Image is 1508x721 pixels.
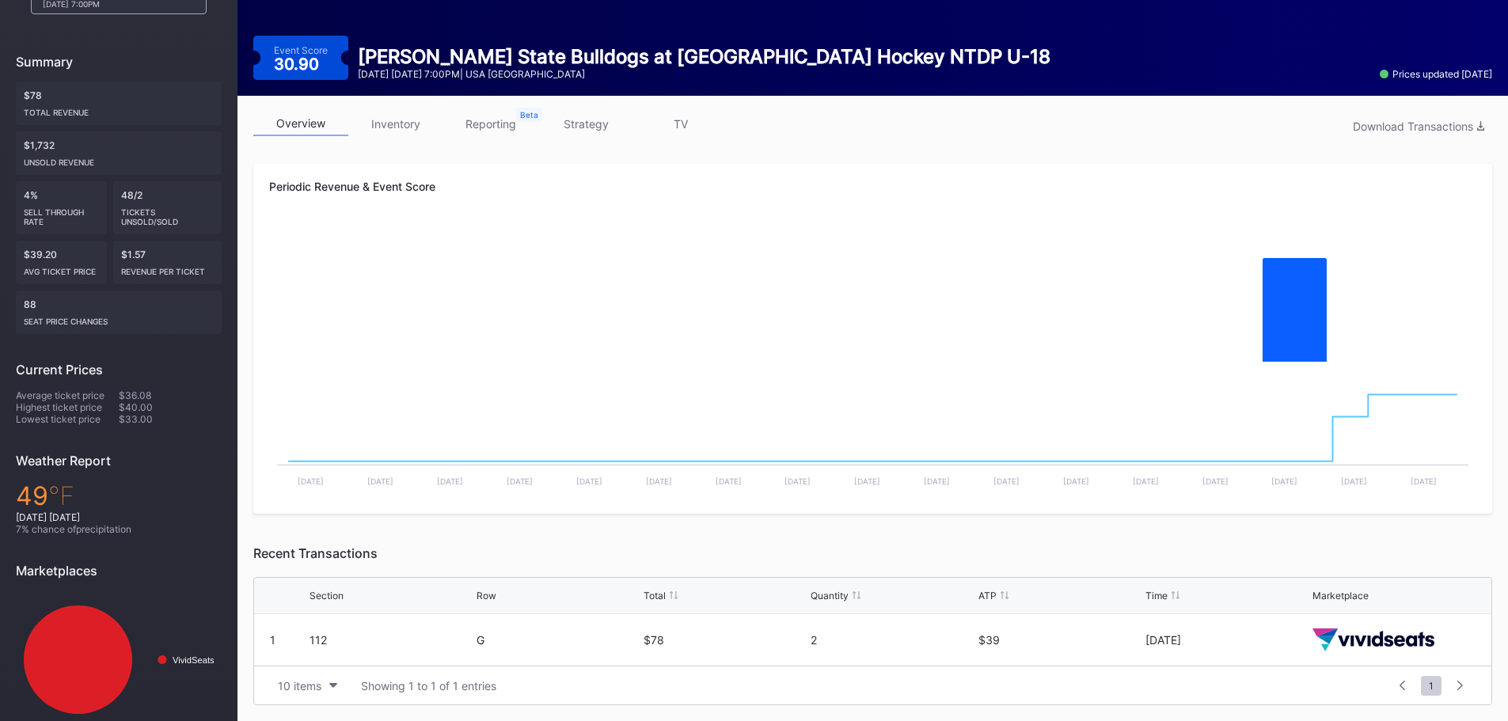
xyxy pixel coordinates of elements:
text: [DATE] [993,476,1020,486]
img: vividSeats.svg [1312,628,1435,651]
text: [DATE] [507,476,533,486]
a: reporting [443,112,538,136]
div: $1,732 [16,131,222,175]
text: [DATE] [1271,476,1297,486]
div: Section [310,590,344,601]
svg: Chart title [269,221,1476,379]
div: 112 [310,633,473,647]
text: [DATE] [576,476,602,486]
div: Total [644,590,666,601]
div: Periodic Revenue & Event Score [269,180,1476,193]
div: [DATE] [1145,633,1309,647]
div: G [477,633,640,647]
text: [DATE] [298,476,324,486]
div: 2 [811,633,974,647]
text: [DATE] [1133,476,1159,486]
div: 10 items [278,679,321,693]
div: 30.90 [274,56,323,72]
div: [PERSON_NAME] State Bulldogs at [GEOGRAPHIC_DATA] Hockey NTDP U-18 [358,45,1050,68]
div: ATP [978,590,997,601]
text: [DATE] [1411,476,1437,486]
div: 7 % chance of precipitation [16,523,222,535]
div: Average ticket price [16,389,119,401]
div: Event Score [274,44,328,56]
div: Prices updated [DATE] [1380,68,1492,80]
div: Marketplace [1312,590,1369,601]
div: Summary [16,54,222,70]
text: [DATE] [854,476,880,486]
text: [DATE] [367,476,393,486]
a: strategy [538,112,633,136]
div: Tickets Unsold/Sold [121,201,215,226]
div: 48/2 [113,181,222,234]
text: VividSeats [173,655,215,665]
div: [DATE] [DATE] 7:00PM | USA [GEOGRAPHIC_DATA] [358,68,1050,80]
a: TV [633,112,728,136]
div: Lowest ticket price [16,413,119,425]
svg: Chart title [269,379,1476,498]
div: Time [1145,590,1168,601]
div: Quantity [811,590,849,601]
div: $78 [16,82,222,125]
div: 49 [16,480,222,511]
div: Row [477,590,496,601]
div: $33.00 [119,413,222,425]
span: ℉ [48,480,74,511]
div: $39 [978,633,1141,647]
div: $36.08 [119,389,222,401]
text: [DATE] [1202,476,1229,486]
text: [DATE] [924,476,950,486]
text: [DATE] [1341,476,1367,486]
div: Download Transactions [1353,120,1484,133]
div: Highest ticket price [16,401,119,413]
text: [DATE] [716,476,742,486]
span: 1 [1421,676,1442,696]
div: Marketplaces [16,563,222,579]
div: [DATE] [DATE] [16,511,222,523]
div: $78 [644,633,807,647]
div: 4% [16,181,107,234]
div: 88 [16,290,222,334]
div: Total Revenue [24,101,214,117]
a: inventory [348,112,443,136]
div: seat price changes [24,310,214,326]
div: 1 [270,633,275,647]
div: $40.00 [119,401,222,413]
div: Recent Transactions [253,545,1492,561]
button: Download Transactions [1345,116,1492,137]
div: $1.57 [113,241,222,284]
a: overview [253,112,348,136]
div: Showing 1 to 1 of 1 entries [361,679,496,693]
text: [DATE] [784,476,811,486]
div: Weather Report [16,453,222,469]
text: [DATE] [646,476,672,486]
text: [DATE] [437,476,463,486]
div: Revenue per ticket [121,260,215,276]
div: Sell Through Rate [24,201,99,226]
button: 10 items [270,675,345,696]
div: Current Prices [16,362,222,378]
div: Avg ticket price [24,260,99,276]
div: $39.20 [16,241,107,284]
text: [DATE] [1063,476,1089,486]
div: Unsold Revenue [24,151,214,167]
